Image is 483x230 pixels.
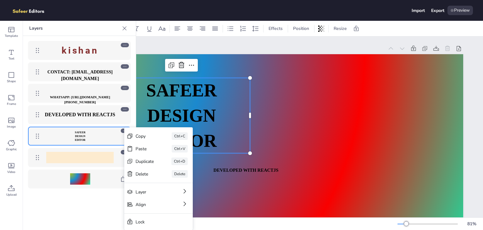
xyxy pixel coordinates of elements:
[45,112,115,118] strong: DEVELOPED WITH REACTJS
[136,219,173,225] div: Lock
[136,146,154,152] div: Paste
[7,124,16,129] span: Image
[136,133,154,139] div: Copy
[75,131,86,134] span: SAFEER
[171,158,188,165] div: Ctrl+D
[50,95,110,104] strong: WHATSAPP: [URL][DOMAIN_NAME][PHONE_NUMBER]
[136,171,154,177] div: Delete
[136,189,164,195] div: Layer
[292,26,310,32] span: Position
[213,168,278,173] strong: DEVELOPED WITH REACTJS
[267,26,284,32] span: Effects
[172,132,188,140] div: Ctrl+C
[7,170,15,175] span: Video
[5,33,18,38] span: Template
[26,221,397,227] div: Page 1 / 1
[6,192,17,197] span: Upload
[7,101,16,106] span: Frame
[75,135,86,141] span: DESIGN EDITOR
[47,70,113,81] strong: CONTACT: [EMAIL_ADDRESS][DOMAIN_NAME]
[7,79,16,84] span: Shape
[10,6,53,15] img: logo.png
[172,145,188,152] div: Ctrl+V
[136,158,154,164] div: Duplicate
[43,46,384,52] div: Page 1
[6,147,17,152] span: Graphic
[8,56,14,61] span: Text
[412,8,425,14] div: Import
[29,21,119,36] p: Layers
[172,170,188,178] div: Delete
[146,106,217,150] span: DESIGN EDITOR
[447,6,473,15] div: Preview
[136,202,164,208] div: Align
[146,80,217,100] span: SAFEER
[62,45,98,56] span: kishan
[431,8,444,14] div: Export
[464,221,479,227] div: 81 %
[28,127,131,146] div: SAFEERDESIGN EDITOR
[332,26,348,32] span: Resize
